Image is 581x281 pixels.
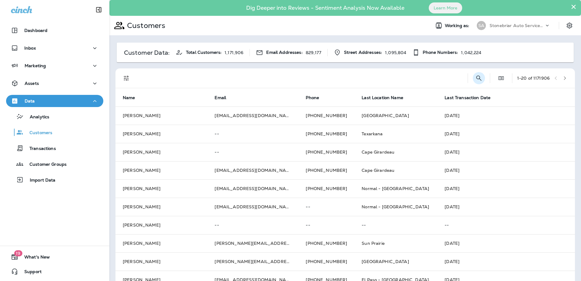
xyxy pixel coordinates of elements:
p: -- [215,150,291,154]
p: Customers [23,130,52,136]
p: 829,177 [306,50,321,55]
span: Phone [306,95,319,100]
td: [PERSON_NAME] [115,106,207,125]
span: Email [215,95,234,100]
p: Customers [125,21,165,30]
td: [DATE] [437,161,575,179]
p: Analytics [24,114,49,120]
span: Email Addresses: [266,50,302,55]
div: SA [477,21,486,30]
button: Import Data [6,173,103,186]
span: Phone [306,95,327,100]
button: Marketing [6,60,103,72]
p: Transactions [23,146,56,152]
span: Last Transaction Date [445,95,498,100]
td: [DATE] [437,198,575,216]
span: Name [123,95,143,100]
span: Name [123,95,135,100]
button: Customer Groups [6,158,103,170]
td: [PERSON_NAME] [115,179,207,198]
div: 1 - 20 of 1171906 [517,76,550,81]
button: Filters [120,72,132,84]
td: [PHONE_NUMBER] [298,125,354,143]
td: [PERSON_NAME] [115,234,207,252]
td: [PERSON_NAME] [115,198,207,216]
td: [PERSON_NAME] [115,216,207,234]
td: [PHONE_NUMBER] [298,179,354,198]
td: [DATE] [437,179,575,198]
span: [GEOGRAPHIC_DATA] [362,259,409,264]
button: 19What's New [6,251,103,263]
td: [DATE] [437,234,575,252]
button: Data [6,95,103,107]
span: 19 [14,250,22,256]
td: [DATE] [437,143,575,161]
p: -- [306,223,347,227]
p: Customer Data: [124,50,170,55]
p: Stonebriar Auto Services Group [490,23,544,28]
p: -- [306,204,347,209]
button: Learn More [429,2,462,13]
td: [PHONE_NUMBER] [298,234,354,252]
span: Street Addresses: [344,50,382,55]
span: Last Location Name [362,95,403,100]
span: Total Customers: [186,50,222,55]
td: [PHONE_NUMBER] [298,252,354,271]
p: Dashboard [24,28,47,33]
td: [PERSON_NAME] [115,161,207,179]
td: [DATE] [437,125,575,143]
span: Texarkana [362,131,383,137]
span: Sun Prairie [362,241,385,246]
button: Customers [6,126,103,139]
button: Support [6,265,103,278]
span: Email [215,95,226,100]
button: Collapse Sidebar [90,4,107,16]
span: Support [18,269,42,276]
p: -- [215,223,291,227]
button: Close [571,2,576,12]
td: [PERSON_NAME][EMAIL_ADDRESS][PERSON_NAME][DOMAIN_NAME] [207,234,298,252]
p: -- [445,223,568,227]
span: Normal - [GEOGRAPHIC_DATA] [362,186,429,191]
p: 1,171,906 [225,50,243,55]
button: Analytics [6,110,103,123]
span: Last Location Name [362,95,411,100]
td: [PERSON_NAME] [115,252,207,271]
td: [DATE] [437,252,575,271]
p: Assets [25,81,39,86]
p: 1,095,804 [385,50,406,55]
span: Cape Girardeau [362,149,394,155]
p: Marketing [25,63,46,68]
p: 1,042,224 [461,50,481,55]
p: Dig Deeper into Reviews - Sentiment Analysis Now Available [229,7,422,9]
span: Cape Girardeau [362,168,394,173]
button: Dashboard [6,24,103,36]
p: -- [215,131,291,136]
span: [GEOGRAPHIC_DATA] [362,113,409,118]
p: -- [362,223,430,227]
td: [PERSON_NAME][EMAIL_ADDRESS][PERSON_NAME][PERSON_NAME][DOMAIN_NAME] [207,252,298,271]
button: Assets [6,77,103,89]
span: What's New [18,255,50,262]
span: Phone Numbers: [423,50,458,55]
td: [EMAIL_ADDRESS][DOMAIN_NAME] [207,106,298,125]
td: [EMAIL_ADDRESS][DOMAIN_NAME] [207,179,298,198]
p: Import Data [24,178,56,183]
span: Last Transaction Date [445,95,490,100]
button: Inbox [6,42,103,54]
span: Working as: [445,23,471,28]
span: Normal - [GEOGRAPHIC_DATA] [362,204,429,210]
td: [EMAIL_ADDRESS][DOMAIN_NAME] [207,161,298,179]
button: Search Customers [473,72,485,84]
td: [PERSON_NAME] [115,125,207,143]
p: Customer Groups [23,162,67,168]
p: Inbox [24,46,36,50]
td: [PHONE_NUMBER] [298,143,354,161]
td: [PERSON_NAME] [115,143,207,161]
p: Data [25,99,35,103]
td: [PHONE_NUMBER] [298,106,354,125]
td: [PHONE_NUMBER] [298,161,354,179]
td: [DATE] [437,106,575,125]
td: [EMAIL_ADDRESS][DOMAIN_NAME] [207,198,298,216]
button: Edit Fields [495,72,507,84]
